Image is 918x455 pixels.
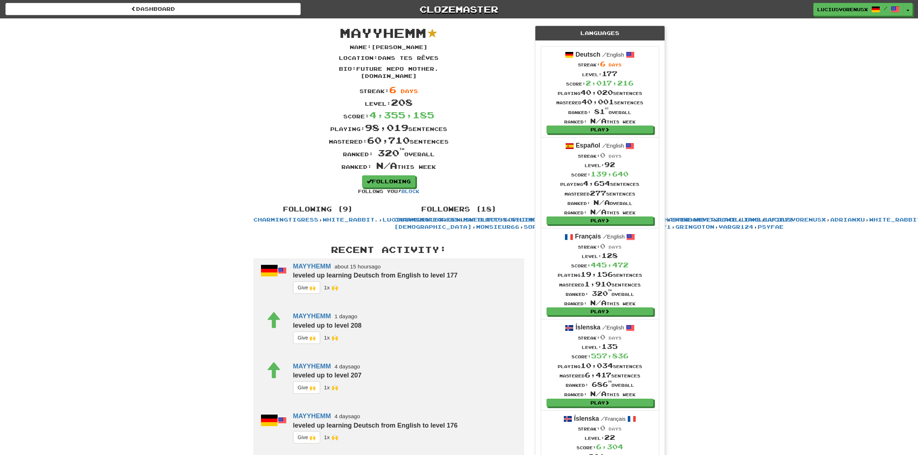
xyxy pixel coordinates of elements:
[378,147,404,158] span: 320
[593,198,610,206] span: N/A
[575,51,600,58] strong: Deutsch
[594,108,609,115] span: 81
[253,206,383,213] h4: Following (9)
[547,399,653,407] a: Play
[547,307,653,315] a: Play
[558,279,642,289] div: Mastered sentences
[671,216,714,223] a: SnowBandit
[601,251,618,259] span: 128
[592,380,612,388] span: 686
[608,289,612,292] sup: th
[575,233,601,240] strong: Français
[591,352,628,360] span: 557,836
[600,242,605,250] span: 0
[560,169,639,179] div: Score:
[556,59,643,69] div: Streak:
[602,70,617,78] span: 177
[383,216,443,223] a: LuciusVorenusX
[293,272,458,279] strong: leveled up learning Deutsch from English to level 177
[580,270,613,278] span: 19,156
[401,189,419,194] a: Block
[601,416,626,422] small: Français
[564,442,636,451] div: Score:
[335,313,357,319] small: 1 day ago
[609,154,622,158] span: days
[248,159,530,172] div: Ranked: this week
[293,363,331,370] a: MAYYHEMM
[590,299,606,307] span: N/A
[389,84,396,95] span: 6
[558,332,642,342] div: Streak:
[602,142,606,149] span: /
[600,333,605,341] span: 0
[391,97,413,108] span: 208
[602,325,624,331] small: English
[293,412,331,420] a: MAYYHEMM
[394,206,524,213] h4: Followers (18)
[675,224,714,230] a: gringoton
[556,97,643,106] div: Mastered sentences
[547,126,653,134] a: Play
[293,332,321,344] button: Give 🙌
[603,233,607,240] span: /
[558,380,642,389] div: Ranked: overall
[564,433,636,442] div: Level:
[603,234,625,240] small: English
[558,241,642,251] div: Streak:
[394,224,472,230] a: [DEMOGRAPHIC_DATA]
[293,322,362,329] strong: leveled up to level 208
[248,109,530,121] div: Score:
[591,261,628,269] span: 445,472
[884,6,887,11] span: /
[253,216,318,223] a: CharmingTigress
[600,151,605,159] span: 0
[558,270,642,279] div: Playing sentences
[335,65,443,80] p: Bio : future nepo mother. [DOMAIN_NAME]
[830,216,865,223] a: Adrianxu
[558,289,642,298] div: Ranked: overall
[248,121,530,134] div: Playing: sentences
[340,25,426,40] span: MAYYHEMM
[574,415,599,422] strong: Íslenska
[604,161,615,169] span: 92
[339,54,439,62] p: Location : dans tes rêves
[817,6,868,13] span: LuciusVorenusX
[248,146,530,159] div: Ranked: overall
[600,60,605,68] span: 6
[248,202,389,224] div: , , , , , , , ,
[293,372,362,379] strong: leveled up to level 207
[590,117,606,125] span: N/A
[813,3,904,16] a: LuciusVorenusX /
[401,88,418,94] span: days
[765,216,826,223] a: LuciusVorenusX
[293,422,458,429] strong: leveled up learning Deutsch from English to level 176
[719,224,753,230] a: Vargr124
[590,390,606,398] span: N/A
[601,415,605,422] span: /
[580,88,613,96] span: 40,020
[558,361,642,370] div: Playing sentences
[556,69,643,78] div: Level:
[293,281,321,294] button: Give 🙌
[312,3,607,16] a: Clozemaster
[608,380,612,383] sup: th
[601,342,618,350] span: 135
[324,334,338,340] small: CharmingTigress
[609,62,622,67] span: days
[758,224,784,230] a: psyfae
[564,423,636,433] div: Streak:
[602,51,606,58] span: /
[590,189,606,197] span: 277
[583,179,610,187] span: 4,654
[558,351,642,360] div: Score:
[511,216,576,223] a: GIlinggalang123
[585,371,611,379] span: 6,417
[365,122,408,133] span: 98,019
[560,198,639,207] div: Ranked: overall
[582,98,614,106] span: 40,001
[600,424,605,432] span: 0
[602,52,624,58] small: English
[586,79,634,87] span: 2,017,216
[590,208,606,216] span: N/A
[576,142,600,149] strong: Español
